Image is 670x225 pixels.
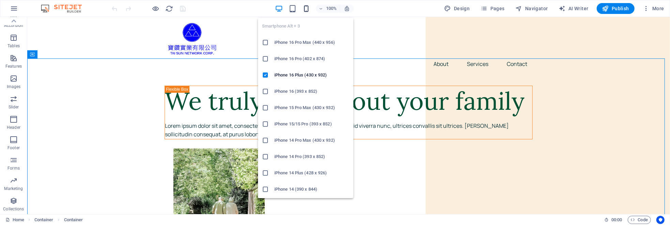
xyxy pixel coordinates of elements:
button: AI Writer [556,3,591,14]
span: : [616,217,617,222]
h6: iPhone 16 Pro Max (440 x 956) [274,38,349,47]
p: Forms [7,166,20,171]
button: reload [165,4,173,13]
h6: iPhone 15 Pro Max (430 x 932) [274,104,349,112]
span: Code [631,216,648,224]
span: Click to select. Double-click to edit [34,216,54,224]
p: Collections [3,206,24,212]
i: Reload page [166,5,173,13]
h6: iPhone 16 Pro (402 x 874) [274,55,349,63]
button: Code [628,216,651,224]
span: Publish [602,5,629,12]
p: Tables [7,43,20,49]
p: Features [5,64,22,69]
p: Footer [7,145,20,151]
h6: iPhone 14 (390 x 844) [274,185,349,193]
p: Slider [9,104,19,110]
h6: iPhone 16 (393 x 852) [274,87,349,96]
h6: Session time [604,216,622,224]
span: Navigator [516,5,548,12]
p: Marketing [4,186,23,191]
span: 00 00 [611,216,622,224]
span: Click to select. Double-click to edit [64,216,83,224]
button: 100% [316,4,340,13]
button: Navigator [513,3,551,14]
span: Design [444,5,470,12]
span: Pages [481,5,504,12]
h6: iPhone 14 Plus (428 x 926) [274,169,349,177]
nav: breadcrumb [34,216,83,224]
a: Click to cancel selection. Double-click to open Pages [5,216,24,224]
h6: iPhone 14 Pro (393 x 852) [274,153,349,161]
p: Accordion [4,23,23,28]
button: Usercentrics [656,216,665,224]
p: Images [7,84,21,89]
img: Editor Logo [39,4,90,13]
button: Design [442,3,473,14]
button: Pages [478,3,507,14]
button: Publish [597,3,635,14]
p: Header [7,125,20,130]
h6: 100% [326,4,337,13]
h6: iPhone 16 Plus (430 x 932) [274,71,349,79]
i: On resize automatically adjust zoom level to fit chosen device. [344,5,350,12]
span: AI Writer [559,5,589,12]
h6: iPhone 14 Pro Max (430 x 932) [274,136,349,144]
span: More [643,5,664,12]
h6: iPhone 15/15 Pro (393 x 852) [274,120,349,128]
button: More [640,3,667,14]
